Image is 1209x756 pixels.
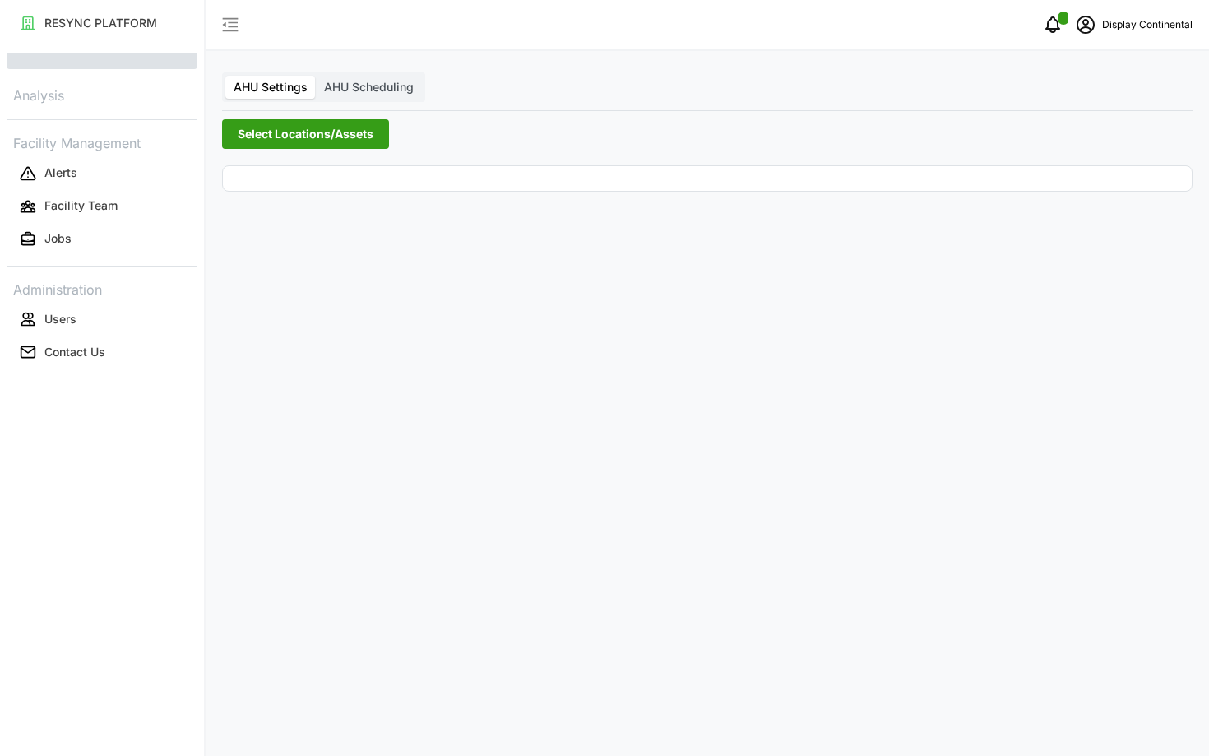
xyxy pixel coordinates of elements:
[7,303,197,336] a: Users
[7,157,197,190] a: Alerts
[44,197,118,214] p: Facility Team
[1102,17,1193,33] p: Display Continental
[1036,8,1069,41] button: notifications
[222,119,389,149] button: Select Locations/Assets
[7,82,197,106] p: Analysis
[7,336,197,369] a: Contact Us
[7,225,197,254] button: Jobs
[44,165,77,181] p: Alerts
[7,223,197,256] a: Jobs
[7,190,197,223] a: Facility Team
[234,80,308,94] span: AHU Settings
[1069,8,1102,41] button: schedule
[7,7,197,39] a: RESYNC PLATFORM
[324,80,414,94] span: AHU Scheduling
[7,192,197,221] button: Facility Team
[44,344,105,360] p: Contact Us
[7,304,197,334] button: Users
[7,337,197,367] button: Contact Us
[7,8,197,38] button: RESYNC PLATFORM
[7,159,197,188] button: Alerts
[7,130,197,154] p: Facility Management
[7,276,197,300] p: Administration
[238,120,373,148] span: Select Locations/Assets
[44,15,157,31] p: RESYNC PLATFORM
[44,311,76,327] p: Users
[44,230,72,247] p: Jobs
